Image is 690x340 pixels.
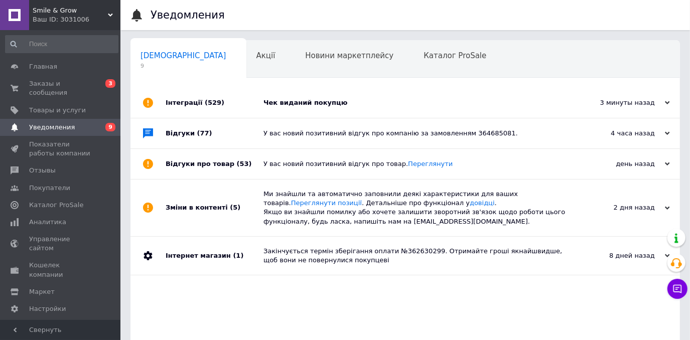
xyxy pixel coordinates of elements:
[151,9,225,21] h1: Уведомления
[305,51,393,60] span: Новини маркетплейсу
[263,159,570,168] div: У вас новий позитивний відгук про товар.
[424,51,486,60] span: Каталог ProSale
[667,279,687,299] button: Чат с покупателем
[29,218,66,227] span: Аналитика
[570,203,670,212] div: 2 дня назад
[166,118,263,148] div: Відгуки
[29,287,55,296] span: Маркет
[105,79,115,88] span: 3
[29,184,70,193] span: Покупатели
[5,35,118,53] input: Поиск
[29,304,66,313] span: Настройки
[29,261,93,279] span: Кошелек компании
[29,79,93,97] span: Заказы и сообщения
[141,62,226,70] span: 9
[29,140,93,158] span: Показатели работы компании
[470,199,495,207] a: довідці
[29,166,56,175] span: Отзывы
[29,123,75,132] span: Уведомления
[233,252,243,259] span: (1)
[408,160,453,167] a: Переглянути
[166,237,263,275] div: Інтернет магазин
[237,160,252,167] span: (53)
[263,129,570,138] div: У вас новий позитивний відгук про компанію за замовленням 364685081.
[33,15,120,24] div: Ваш ID: 3031006
[33,6,108,15] span: Smile & Grow
[570,98,670,107] div: 3 минуты назад
[570,159,670,168] div: день назад
[263,247,570,265] div: Закінчується термін зберігання оплати №362630299. Отримайте гроші якнайшвидше, щоб вони не поверн...
[570,251,670,260] div: 8 дней назад
[166,88,263,118] div: Інтеграції
[29,201,83,210] span: Каталог ProSale
[105,123,115,131] span: 9
[166,180,263,236] div: Зміни в контенті
[166,149,263,179] div: Відгуки про товар
[570,129,670,138] div: 4 часа назад
[256,51,275,60] span: Акції
[230,204,240,211] span: (5)
[263,98,570,107] div: Чек виданий покупцю
[197,129,212,137] span: (77)
[29,62,57,71] span: Главная
[291,199,362,207] a: Переглянути позиції
[205,99,224,106] span: (529)
[141,51,226,60] span: [DEMOGRAPHIC_DATA]
[29,106,86,115] span: Товары и услуги
[263,190,570,226] div: Ми знайшли та автоматично заповнили деякі характеристики для ваших товарів. . Детальніше про функ...
[29,235,93,253] span: Управление сайтом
